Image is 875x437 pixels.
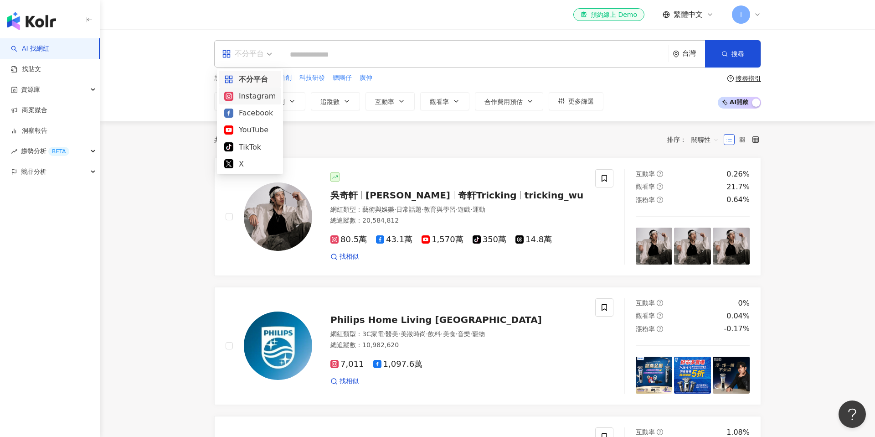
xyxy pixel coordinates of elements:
img: KOL Avatar [244,312,312,380]
span: 音樂 [458,330,470,338]
a: searchAI 找網紅 [11,44,49,53]
button: 廣仲 [359,73,373,83]
span: 找相似 [340,377,359,386]
span: question-circle [657,429,663,435]
span: · [394,206,396,213]
a: KOL Avatar吳奇軒[PERSON_NAME]奇軒Trickingtricking_wu網紅類型：藝術與娛樂·日常話題·教育與學習·遊戲·運動總追蹤數：20,584,81280.5萬43.... [214,158,761,276]
span: I [740,10,742,20]
span: 觀看率 [636,183,655,190]
span: 藝術與娛樂 [362,206,394,213]
button: 性別 [262,92,305,110]
img: post-image [713,357,750,394]
button: 追蹤數 [311,92,360,110]
div: 總追蹤數 ： 10,982,620 [330,341,584,350]
span: Philips Home Living [GEOGRAPHIC_DATA] [330,314,542,325]
div: 台灣 [682,50,705,57]
span: tricking_wu [525,190,584,201]
div: X [224,158,276,170]
span: 觀看率 [430,98,449,105]
button: 聽團仔 [332,73,352,83]
span: 競品分析 [21,161,46,182]
button: 科技研發 [299,73,325,83]
span: · [470,330,472,338]
a: 商案媒合 [11,106,47,115]
span: 漲粉率 [636,196,655,203]
div: YouTube [224,124,276,135]
span: 廣仲 [360,73,372,83]
span: 繁體中文 [674,10,703,20]
span: 觀看率 [636,312,655,319]
span: question-circle [657,312,663,319]
button: 更多篩選 [549,92,603,110]
div: 搜尋指引 [736,75,761,82]
span: 寵物 [472,330,485,338]
span: · [422,206,423,213]
span: 運動 [473,206,485,213]
span: 趨勢分析 [21,141,69,161]
span: 350萬 [473,235,506,245]
span: 1,570萬 [422,235,463,245]
div: Facebook [224,107,276,119]
span: appstore [222,49,231,58]
span: 您可能感興趣： [214,73,259,83]
span: question-circle [657,197,663,203]
div: BETA [48,147,69,156]
span: 80.5萬 [330,235,367,245]
img: post-image [674,228,711,265]
span: 遊戲 [458,206,470,213]
a: 找相似 [330,377,359,386]
img: post-image [636,357,673,394]
span: rise [11,148,17,155]
div: TikTok [224,141,276,153]
span: 合作費用預估 [484,98,523,105]
div: 0.26% [726,169,750,179]
span: question-circle [657,300,663,306]
img: post-image [713,228,750,265]
button: 互動率 [365,92,415,110]
span: 互動率 [636,299,655,307]
div: 排序： [667,132,724,147]
span: 更多篩選 [568,98,594,105]
span: · [426,330,428,338]
div: 0% [738,298,750,308]
span: 美食 [443,330,456,338]
span: [PERSON_NAME] [365,190,450,201]
span: 科技研發 [299,73,325,83]
span: 3C家電 [362,330,384,338]
span: · [441,330,443,338]
button: 類型 [214,92,257,110]
img: post-image [674,357,711,394]
span: 奇軒Tricking [458,190,517,201]
div: 預約線上 Demo [581,10,637,19]
button: 搜尋 [705,40,761,68]
span: appstore [224,75,233,84]
span: question-circle [727,75,734,82]
span: 漲粉率 [636,325,655,333]
span: 美妝時尚 [401,330,426,338]
span: question-circle [657,171,663,177]
span: · [398,330,400,338]
span: · [384,330,386,338]
span: 資源庫 [21,79,40,100]
img: logo [7,12,56,30]
span: · [470,206,472,213]
button: 合作費用預估 [475,92,543,110]
span: 搜尋 [731,50,744,57]
span: 教育與學習 [424,206,456,213]
img: KOL Avatar [244,182,312,251]
span: · [456,330,458,338]
span: environment [673,51,679,57]
a: KOL AvatarPhilips Home Living [GEOGRAPHIC_DATA]網紅類型：3C家電·醫美·美妝時尚·飲料·美食·音樂·寵物總追蹤數：10,982,6207,0111... [214,287,761,405]
span: 吳奇軒 [330,190,358,201]
div: -0.17% [724,324,750,334]
div: 網紅類型 ： [330,205,584,214]
span: 聽團仔 [333,73,352,83]
span: 1,097.6萬 [373,359,423,369]
div: Instagram [224,90,276,102]
span: question-circle [657,183,663,190]
span: 7,011 [330,359,364,369]
div: 網紅類型 ： [330,330,584,339]
span: · [456,206,458,213]
span: 找相似 [340,252,359,261]
div: 不分平台 [224,73,276,85]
